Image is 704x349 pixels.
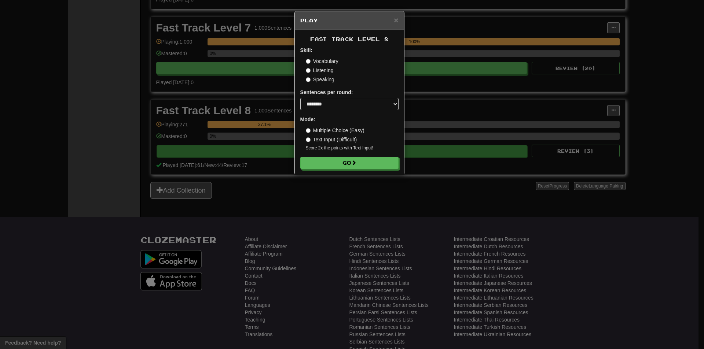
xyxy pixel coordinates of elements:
[306,57,338,65] label: Vocabulary
[310,36,389,42] span: Fast Track Level 8
[306,59,311,64] input: Vocabulary
[306,127,364,134] label: Multiple Choice (Easy)
[394,16,398,24] button: Close
[306,77,311,82] input: Speaking
[300,157,399,169] button: Go
[306,145,399,151] small: Score 2x the points with Text Input !
[300,116,315,122] strong: Mode:
[300,47,312,53] strong: Skill:
[306,76,334,83] label: Speaking
[306,68,311,73] input: Listening
[306,67,334,74] label: Listening
[394,16,398,24] span: ×
[306,136,357,143] label: Text Input (Difficult)
[306,137,311,142] input: Text Input (Difficult)
[306,128,311,133] input: Multiple Choice (Easy)
[300,89,353,96] label: Sentences per round:
[300,17,399,24] h5: Play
